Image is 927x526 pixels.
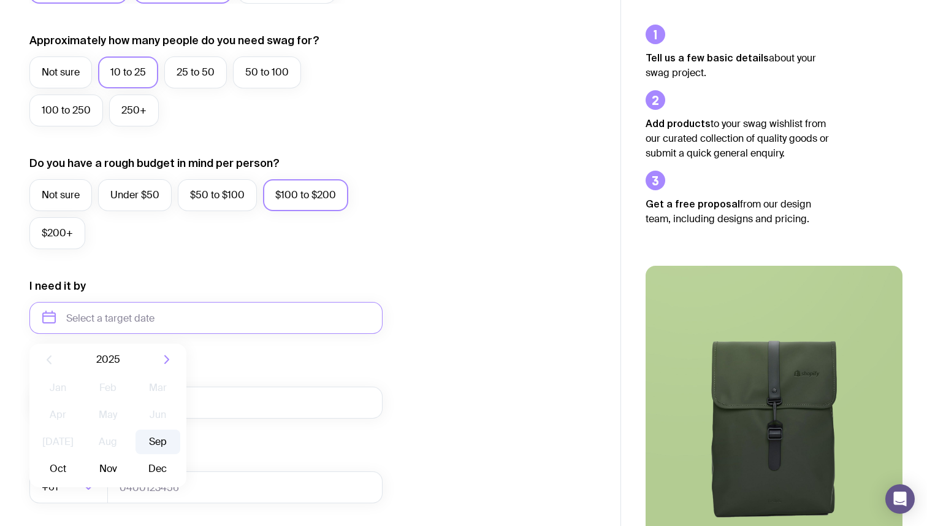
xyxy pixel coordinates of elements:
label: Not sure [29,56,92,88]
button: Dec [135,457,180,481]
button: Oct [36,457,80,481]
label: 100 to 250 [29,95,103,126]
label: Not sure [29,179,92,211]
label: I need it by [29,279,86,293]
label: Under $50 [98,179,172,211]
input: you@email.com [29,387,383,419]
span: 2025 [96,352,120,367]
button: Aug [85,430,130,454]
button: [DATE] [36,430,80,454]
button: Mar [135,376,180,400]
label: 250+ [109,95,159,126]
label: $50 to $100 [178,179,257,211]
input: Search for option [61,471,80,503]
strong: Get a free proposal [646,198,740,209]
p: about your swag project. [646,50,830,80]
button: Jan [36,376,80,400]
label: $200+ [29,217,85,249]
div: Open Intercom Messenger [885,484,915,514]
p: to your swag wishlist from our curated collection of quality goods or submit a quick general enqu... [646,116,830,161]
strong: Tell us a few basic details [646,52,769,63]
label: $100 to $200 [263,179,348,211]
strong: Add products [646,118,711,129]
button: Jun [135,403,180,427]
label: 10 to 25 [98,56,158,88]
label: 50 to 100 [233,56,301,88]
label: Do you have a rough budget in mind per person? [29,156,280,171]
div: Search for option [29,471,108,503]
input: 0400123456 [107,471,383,503]
button: Feb [85,376,130,400]
button: May [85,403,130,427]
button: Nov [85,457,130,481]
span: +61 [42,471,61,503]
label: 25 to 50 [164,56,227,88]
p: from our design team, including designs and pricing. [646,196,830,226]
button: Sep [135,430,180,454]
label: Approximately how many people do you need swag for? [29,33,319,48]
button: Apr [36,403,80,427]
input: Select a target date [29,302,383,334]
